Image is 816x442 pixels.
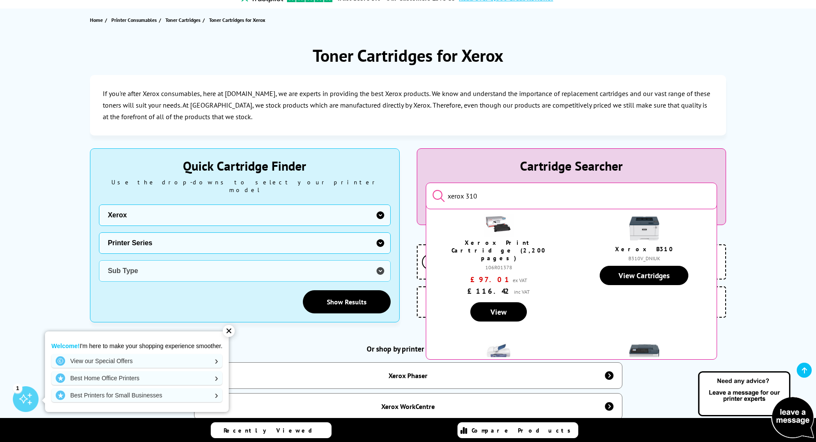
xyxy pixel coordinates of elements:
a: Best Home Office Printers [51,371,222,385]
img: 106r01378.gif [484,213,514,237]
span: ex VAT [513,277,527,283]
a: Toner Cartridges [165,15,203,24]
a: Best Printers for Small Businesses [51,388,222,402]
a: Recently Viewed [211,422,332,438]
strong: Welcome! [51,343,80,349]
div: Quick Cartridge Finder [99,157,391,174]
p: If you're after Xerox consumables, here at [DOMAIN_NAME], we are experts in providing the best Xe... [103,88,714,123]
div: 1 [13,383,22,393]
h1: Toner Cartridges for Xerox [313,44,503,66]
a: Xerox Print Cartridge (2,200 pages) [451,239,546,262]
div: B310V_DNIUK [578,255,710,262]
p: I'm here to make your shopping experience smoother. [51,342,222,350]
div: Use the drop-downs to select your printer model [99,178,391,194]
span: Toner Cartridges [165,15,200,24]
div: 106R01378 [433,264,565,271]
a: Printer Consumables [111,15,159,24]
span: £116.42 [467,286,512,296]
a: View Cartridges [600,266,688,285]
a: Compare Products [457,422,578,438]
a: Home [90,15,105,24]
div: Why buy from us? [417,232,726,240]
div: Cartridge Searcher [426,157,717,174]
img: 3100MFPV_X_0-thumb.jpg [484,342,514,372]
span: Recently Viewed [224,427,321,434]
img: XeroxB310-Front-Main-Small.jpg [629,213,659,244]
a: View [470,302,527,322]
span: inc VAT [514,289,530,295]
img: Open Live Chat window [696,370,816,440]
span: Compare Products [472,427,575,434]
a: Xerox B310 [615,245,673,253]
input: Start typing the cartridge or printer's name... [426,183,717,209]
div: ✕ [223,325,235,337]
span: £97.01 [470,275,511,284]
span: Printer Consumables [111,15,157,24]
h2: Or shop by printer series... [90,344,726,354]
a: View our Special Offers [51,354,222,368]
div: Xerox WorkCentre [381,402,435,411]
a: Show Results [303,290,391,313]
span: Toner Cartridges for Xerox [209,17,265,23]
div: Xerox Phaser [389,371,427,380]
img: Xerox-C310-Front-Small.jpg [629,342,659,372]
